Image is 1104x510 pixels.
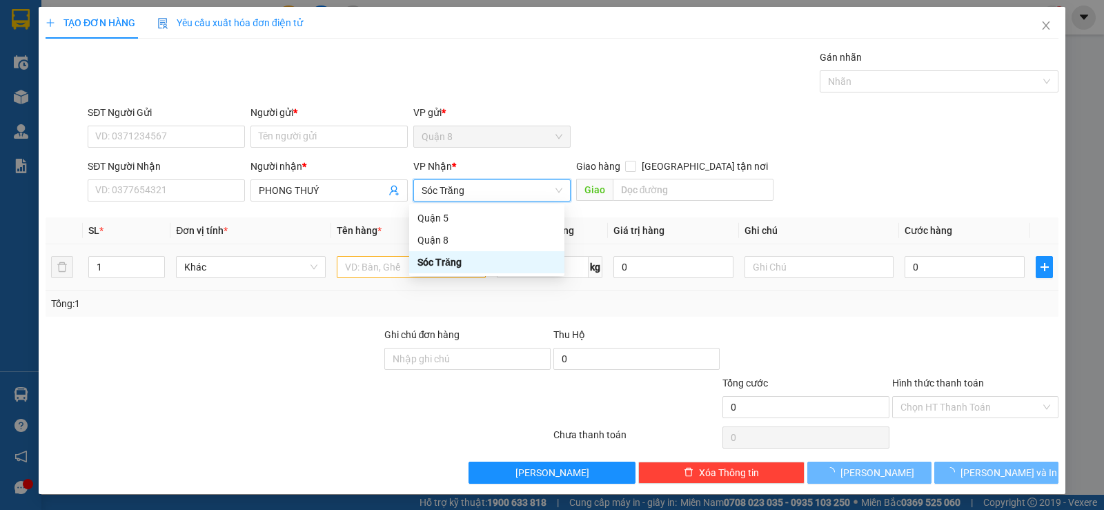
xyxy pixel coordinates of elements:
div: SĐT Người Nhận [88,159,245,174]
img: icon [157,18,168,29]
li: VP Quận 8 [7,75,95,90]
span: [PERSON_NAME] và In [960,465,1057,480]
button: [PERSON_NAME] [807,462,931,484]
span: close [1041,20,1052,31]
button: plus [1036,256,1053,278]
span: environment [7,92,17,102]
div: VP gửi [413,105,571,120]
input: 0 [613,256,733,278]
div: SĐT Người Gửi [88,105,245,120]
span: Giá trị hàng [613,225,664,236]
th: Ghi chú [739,217,899,244]
span: environment [95,92,105,102]
span: Giao [576,179,613,201]
span: Đơn vị tính [176,225,228,236]
button: [PERSON_NAME] [469,462,635,484]
span: [GEOGRAPHIC_DATA] tận nơi [636,159,773,174]
img: logo.jpg [7,7,55,55]
span: plus [46,18,55,28]
span: loading [825,467,840,477]
input: Ghi Chú [745,256,894,278]
button: deleteXóa Thông tin [638,462,805,484]
input: VD: Bàn, Ghế [337,256,486,278]
span: Quận 8 [422,126,562,147]
span: kg [589,256,602,278]
label: Gán nhãn [820,52,862,63]
div: Người gửi [250,105,408,120]
button: Close [1027,7,1065,46]
span: Tên hàng [337,225,382,236]
span: Khác [184,257,317,277]
span: SL [88,225,99,236]
div: Chưa thanh toán [552,427,721,451]
input: Ghi chú đơn hàng [384,348,551,370]
span: Xóa Thông tin [699,465,759,480]
span: Tổng cước [722,377,768,389]
span: TẠO ĐƠN HÀNG [46,17,135,28]
button: [PERSON_NAME] và In [934,462,1058,484]
span: delete [684,467,693,478]
label: Hình thức thanh toán [892,377,984,389]
span: [PERSON_NAME] [515,465,589,480]
span: Thu Hộ [553,329,585,340]
span: loading [945,467,960,477]
button: delete [51,256,73,278]
span: Định lượng [525,225,574,236]
span: Giao hàng [576,161,620,172]
span: VP Nhận [413,161,452,172]
span: [PERSON_NAME] [840,465,914,480]
span: Cước hàng [905,225,952,236]
div: Tổng: 1 [51,296,427,311]
span: Sóc Trăng [422,180,562,201]
span: Yêu cầu xuất hóa đơn điện tử [157,17,303,28]
div: Người nhận [250,159,408,174]
span: plus [1036,262,1052,273]
li: Vĩnh Thành (Sóc Trăng) [7,7,200,59]
span: user-add [388,185,400,196]
input: Dọc đường [613,179,774,201]
label: Ghi chú đơn hàng [384,329,460,340]
li: VP Sóc Trăng [95,75,184,90]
